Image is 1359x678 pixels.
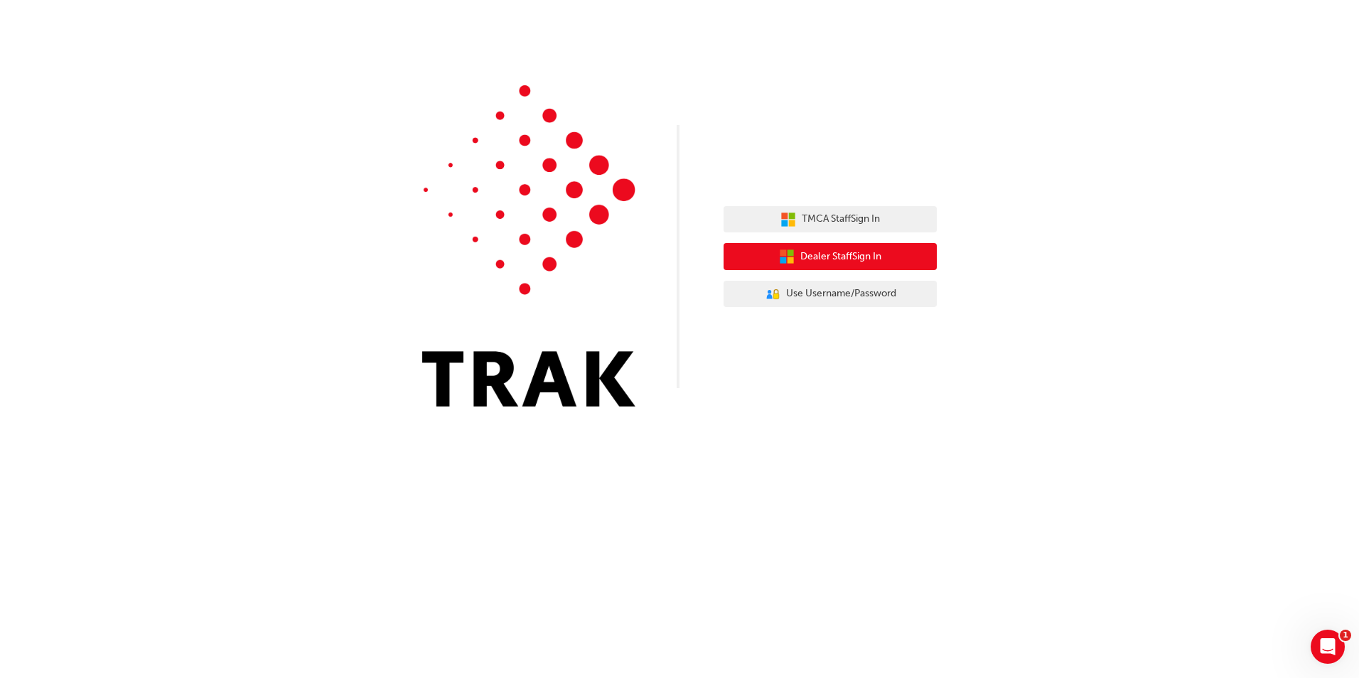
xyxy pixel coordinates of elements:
[724,281,937,308] button: Use Username/Password
[422,85,635,407] img: Trak
[786,286,896,302] span: Use Username/Password
[802,211,880,227] span: TMCA Staff Sign In
[1340,630,1351,641] span: 1
[724,243,937,270] button: Dealer StaffSign In
[724,206,937,233] button: TMCA StaffSign In
[800,249,881,265] span: Dealer Staff Sign In
[1311,630,1345,664] iframe: Intercom live chat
